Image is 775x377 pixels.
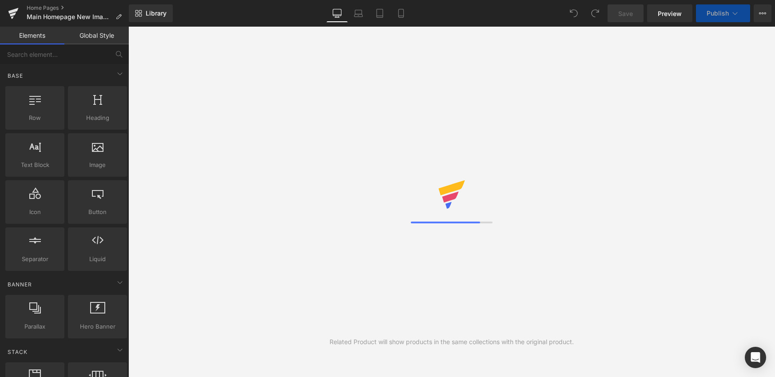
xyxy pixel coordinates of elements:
span: Parallax [8,322,62,331]
span: Row [8,113,62,123]
span: Publish [707,10,729,17]
span: Save [618,9,633,18]
span: Button [71,207,124,217]
span: Heading [71,113,124,123]
a: Tablet [369,4,390,22]
a: Desktop [326,4,348,22]
span: Separator [8,254,62,264]
button: Undo [565,4,583,22]
a: Laptop [348,4,369,22]
button: Publish [696,4,750,22]
span: Image [71,160,124,170]
button: More [754,4,771,22]
span: Banner [7,280,33,289]
span: Library [146,9,167,17]
a: Global Style [64,27,129,44]
span: Stack [7,348,28,356]
div: Open Intercom Messenger [745,347,766,368]
a: Home Pages [27,4,129,12]
div: Related Product will show products in the same collections with the original product. [330,337,574,347]
span: Base [7,71,24,80]
span: Text Block [8,160,62,170]
a: Mobile [390,4,412,22]
span: Preview [658,9,682,18]
a: Preview [647,4,692,22]
span: Hero Banner [71,322,124,331]
button: Redo [586,4,604,22]
span: Icon [8,207,62,217]
span: Main Homepage New Images 2025 Free PP August - Buy 4_5th free Promo [27,13,112,20]
a: New Library [129,4,173,22]
span: Liquid [71,254,124,264]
